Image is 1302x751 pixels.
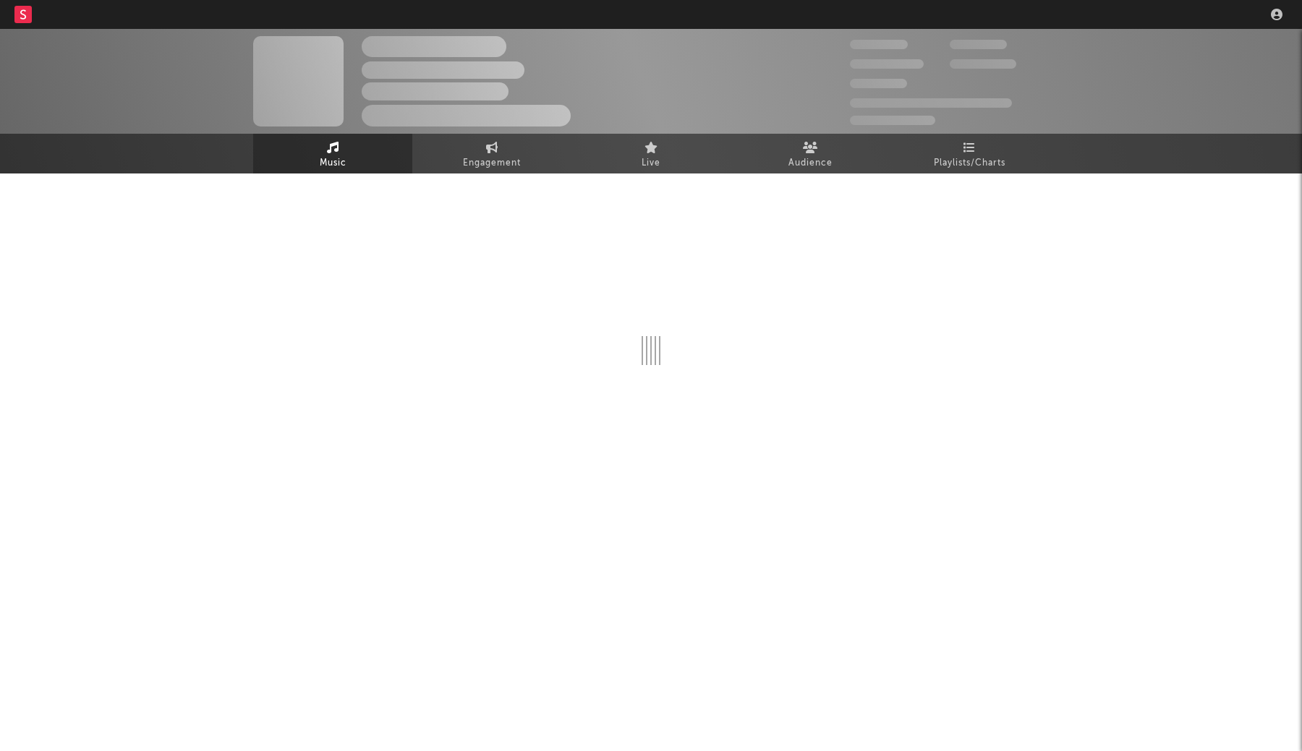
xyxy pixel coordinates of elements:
[412,134,571,173] a: Engagement
[850,40,908,49] span: 300,000
[850,98,1012,108] span: 50,000,000 Monthly Listeners
[463,155,521,172] span: Engagement
[320,155,346,172] span: Music
[934,155,1005,172] span: Playlists/Charts
[850,79,907,88] span: 100,000
[950,40,1007,49] span: 100,000
[253,134,412,173] a: Music
[850,116,935,125] span: Jump Score: 85.0
[642,155,660,172] span: Live
[571,134,731,173] a: Live
[890,134,1049,173] a: Playlists/Charts
[788,155,833,172] span: Audience
[731,134,890,173] a: Audience
[950,59,1016,69] span: 1,000,000
[850,59,924,69] span: 50,000,000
